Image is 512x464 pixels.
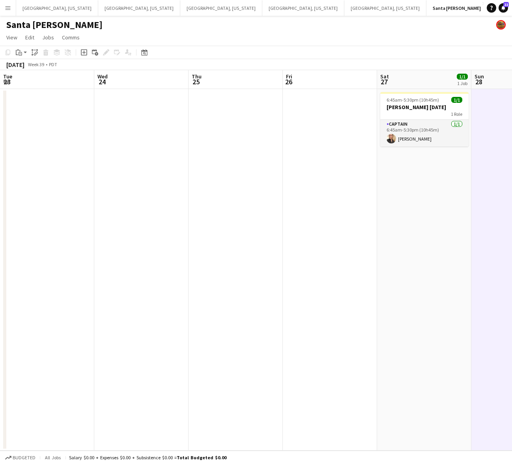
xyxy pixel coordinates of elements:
[62,34,80,41] span: Comms
[6,34,17,41] span: View
[4,453,37,462] button: Budgeted
[3,32,21,43] a: View
[285,77,292,86] span: 26
[380,73,389,80] span: Sat
[96,77,108,86] span: 24
[344,0,426,16] button: [GEOGRAPHIC_DATA], [US_STATE]
[457,80,467,86] div: 1 Job
[503,2,509,7] span: 22
[286,73,292,80] span: Fri
[59,32,83,43] a: Comms
[97,73,108,80] span: Wed
[26,61,46,67] span: Week 39
[451,111,462,117] span: 1 Role
[262,0,344,16] button: [GEOGRAPHIC_DATA], [US_STATE]
[13,455,36,460] span: Budgeted
[98,0,180,16] button: [GEOGRAPHIC_DATA], [US_STATE]
[380,120,469,147] app-card-role: Captain1/16:45am-5:30pm (10h45m)[PERSON_NAME]
[69,455,226,460] div: Salary $0.00 + Expenses $0.00 + Subsistence $0.00 =
[25,34,34,41] span: Edit
[6,19,103,31] h1: Santa [PERSON_NAME]
[426,0,488,16] button: Santa [PERSON_NAME]
[39,32,57,43] a: Jobs
[180,0,262,16] button: [GEOGRAPHIC_DATA], [US_STATE]
[191,77,202,86] span: 25
[475,73,484,80] span: Sun
[380,92,469,147] app-job-card: 6:45am-5:30pm (10h45m)1/1[PERSON_NAME] [DATE]1 RoleCaptain1/16:45am-5:30pm (10h45m)[PERSON_NAME]
[387,97,439,103] span: 6:45am-5:30pm (10h45m)
[380,104,469,111] h3: [PERSON_NAME] [DATE]
[177,455,226,460] span: Total Budgeted $0.00
[43,455,62,460] span: All jobs
[49,61,57,67] div: PDT
[3,73,12,80] span: Tue
[2,77,12,86] span: 23
[16,0,98,16] button: [GEOGRAPHIC_DATA], [US_STATE]
[457,74,468,80] span: 1/1
[42,34,54,41] span: Jobs
[22,32,37,43] a: Edit
[192,73,202,80] span: Thu
[473,77,484,86] span: 28
[451,97,462,103] span: 1/1
[379,77,389,86] span: 27
[6,61,24,69] div: [DATE]
[499,3,508,13] a: 22
[496,20,506,30] app-user-avatar: Rollin Hero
